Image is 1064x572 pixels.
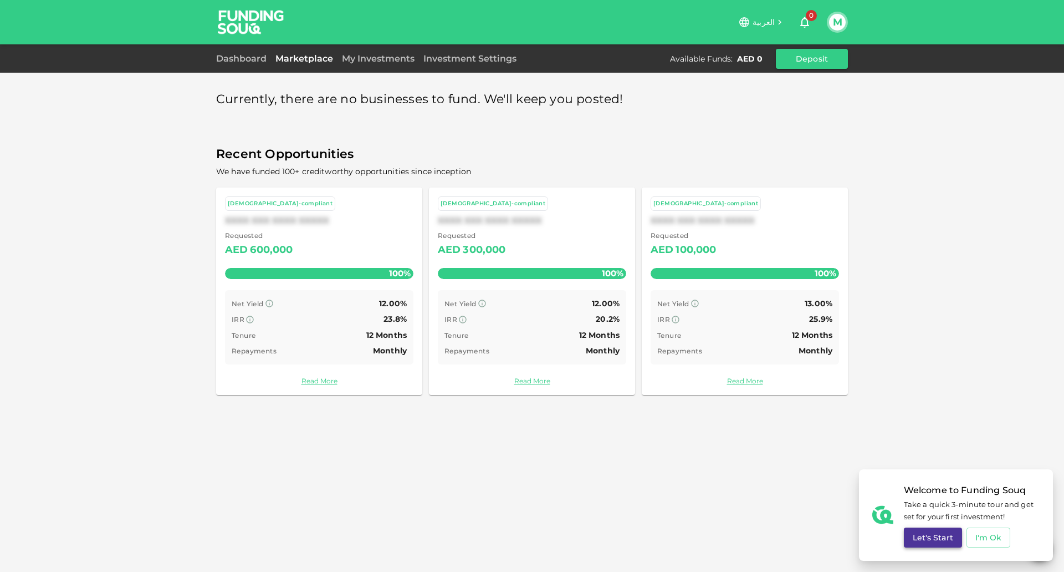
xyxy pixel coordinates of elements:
[225,241,248,259] div: AED
[232,315,244,323] span: IRR
[806,10,817,21] span: 0
[386,265,413,281] span: 100%
[444,315,457,323] span: IRR
[463,241,505,259] div: 300,000
[444,300,477,308] span: Net Yield
[438,241,461,259] div: AED
[373,346,407,356] span: Monthly
[872,504,893,525] img: fav-icon
[904,528,962,548] button: Let's Start
[966,528,1011,548] button: I'm Ok
[444,331,468,340] span: Tenure
[805,298,832,308] span: 13.00%
[225,376,413,386] a: Read More
[829,14,846,31] button: M
[657,300,689,308] span: Net Yield
[676,241,716,259] div: 100,000
[596,314,620,324] span: 20.2%
[438,215,626,226] div: XXXX XXX XXXX XXXXX
[337,53,419,64] a: My Investments
[216,89,623,110] span: Currently, there are no businesses to fund. We'll keep you posted!
[441,199,545,209] div: [DEMOGRAPHIC_DATA]-compliant
[670,53,733,64] div: Available Funds :
[438,230,506,241] span: Requested
[794,11,816,33] button: 0
[737,53,763,64] div: AED 0
[216,53,271,64] a: Dashboard
[444,347,489,355] span: Repayments
[429,188,635,395] a: [DEMOGRAPHIC_DATA]-compliantXXXX XXX XXXX XXXXX Requested AED300,000100% Net Yield 12.00% IRR 20....
[799,346,832,356] span: Monthly
[383,314,407,324] span: 23.8%
[642,188,848,395] a: [DEMOGRAPHIC_DATA]-compliantXXXX XXX XXXX XXXXX Requested AED100,000100% Net Yield 13.00% IRR 25....
[228,199,332,209] div: [DEMOGRAPHIC_DATA]-compliant
[586,346,620,356] span: Monthly
[216,166,471,176] span: We have funded 100+ creditworthy opportunities since inception
[776,49,848,69] button: Deposit
[809,314,832,324] span: 25.9%
[651,215,839,226] div: XXXX XXX XXXX XXXXX
[592,298,620,308] span: 12.00%
[216,144,848,165] span: Recent Opportunities
[753,17,775,27] span: العربية
[216,188,422,395] a: [DEMOGRAPHIC_DATA]-compliantXXXX XXX XXXX XXXXX Requested AED600,000100% Net Yield 12.00% IRR 23....
[232,331,255,340] span: Tenure
[657,331,681,340] span: Tenure
[651,230,717,241] span: Requested
[225,230,293,241] span: Requested
[599,265,626,281] span: 100%
[904,498,1040,524] span: Take a quick 3-minute tour and get set for your first investment!
[651,241,673,259] div: AED
[232,347,277,355] span: Repayments
[271,53,337,64] a: Marketplace
[657,315,670,323] span: IRR
[579,330,620,340] span: 12 Months
[812,265,839,281] span: 100%
[438,376,626,386] a: Read More
[225,215,413,226] div: XXXX XXX XXXX XXXXX
[651,376,839,386] a: Read More
[379,298,407,308] span: 12.00%
[653,199,758,209] div: [DEMOGRAPHIC_DATA]-compliant
[232,300,264,308] span: Net Yield
[366,330,407,340] span: 12 Months
[419,53,521,64] a: Investment Settings
[250,241,293,259] div: 600,000
[657,347,702,355] span: Repayments
[792,330,832,340] span: 12 Months
[904,483,1040,498] span: Welcome to Funding Souq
